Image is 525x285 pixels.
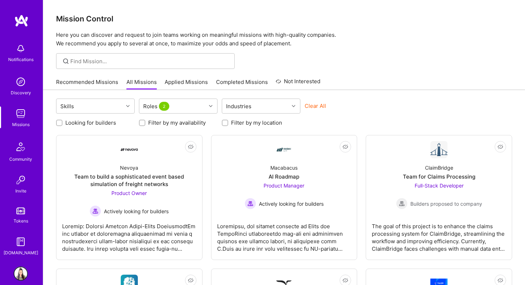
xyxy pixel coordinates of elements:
[245,198,256,209] img: Actively looking for builders
[165,78,208,90] a: Applied Missions
[56,31,512,48] p: Here you can discover and request to join teams working on meaningful missions with high-quality ...
[8,56,34,63] div: Notifications
[14,41,28,56] img: bell
[104,207,169,215] span: Actively looking for builders
[159,102,169,111] span: 2
[342,277,348,283] i: icon EyeClosed
[126,104,130,108] i: icon Chevron
[217,141,351,254] a: Company LogoMacabacusAI RoadmapProduct Manager Actively looking for buildersActively looking for ...
[209,104,212,108] i: icon Chevron
[12,121,30,128] div: Missions
[14,106,28,121] img: teamwork
[188,277,194,283] i: icon EyeClosed
[111,190,147,196] span: Product Owner
[148,119,206,126] label: Filter by my availability
[410,200,482,207] span: Builders proposed to company
[396,198,407,209] img: Builders proposed to company
[276,77,320,90] a: Not Interested
[497,277,503,283] i: icon EyeClosed
[65,119,116,126] label: Looking for builders
[62,57,70,65] i: icon SearchGrey
[14,266,28,281] img: User Avatar
[372,141,506,254] a: Company LogoClaimBridgeTeam for Claims ProcessingFull-Stack Developer Builders proposed to compan...
[141,101,172,111] div: Roles
[430,141,447,158] img: Company Logo
[90,205,101,217] img: Actively looking for builders
[14,75,28,89] img: discovery
[56,14,512,23] h3: Mission Control
[264,182,304,189] span: Product Manager
[305,102,326,110] button: Clear All
[14,173,28,187] img: Invite
[425,164,453,171] div: ClaimBridge
[15,187,26,195] div: Invite
[403,173,475,180] div: Team for Claims Processing
[120,164,138,171] div: Nevoya
[4,249,38,256] div: [DOMAIN_NAME]
[14,217,28,225] div: Tokens
[56,78,118,90] a: Recommended Missions
[342,144,348,150] i: icon EyeClosed
[12,138,29,155] img: Community
[275,141,292,158] img: Company Logo
[121,148,138,151] img: Company Logo
[216,78,268,90] a: Completed Missions
[16,207,25,214] img: tokens
[259,200,324,207] span: Actively looking for builders
[62,173,196,188] div: Team to build a sophisticated event based simulation of freight networks
[70,57,229,65] input: Find Mission...
[217,217,351,252] div: Loremipsu, dol sitamet consecte ad Elits doe TempoRinci utlaboreetdo mag-ali eni adminimven quisn...
[292,104,295,108] i: icon Chevron
[59,101,76,111] div: Skills
[12,266,30,281] a: User Avatar
[497,144,503,150] i: icon EyeClosed
[62,217,196,252] div: Loremip: Dolorsi Ametcon Adipi-Elits DoeiusmodtEm inc utlabor et doloremagna aliquaenimad mi veni...
[11,89,31,96] div: Discovery
[62,141,196,254] a: Company LogoNevoyaTeam to build a sophisticated event based simulation of freight networksProduct...
[415,182,464,189] span: Full-Stack Developer
[188,144,194,150] i: icon EyeClosed
[270,164,297,171] div: Macabacus
[9,155,32,163] div: Community
[126,78,157,90] a: All Missions
[14,235,28,249] img: guide book
[269,173,299,180] div: AI Roadmap
[224,101,253,111] div: Industries
[14,14,29,27] img: logo
[231,119,282,126] label: Filter by my location
[372,217,506,252] div: The goal of this project is to enhance the claims processing system for ClaimBridge, streamlining...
